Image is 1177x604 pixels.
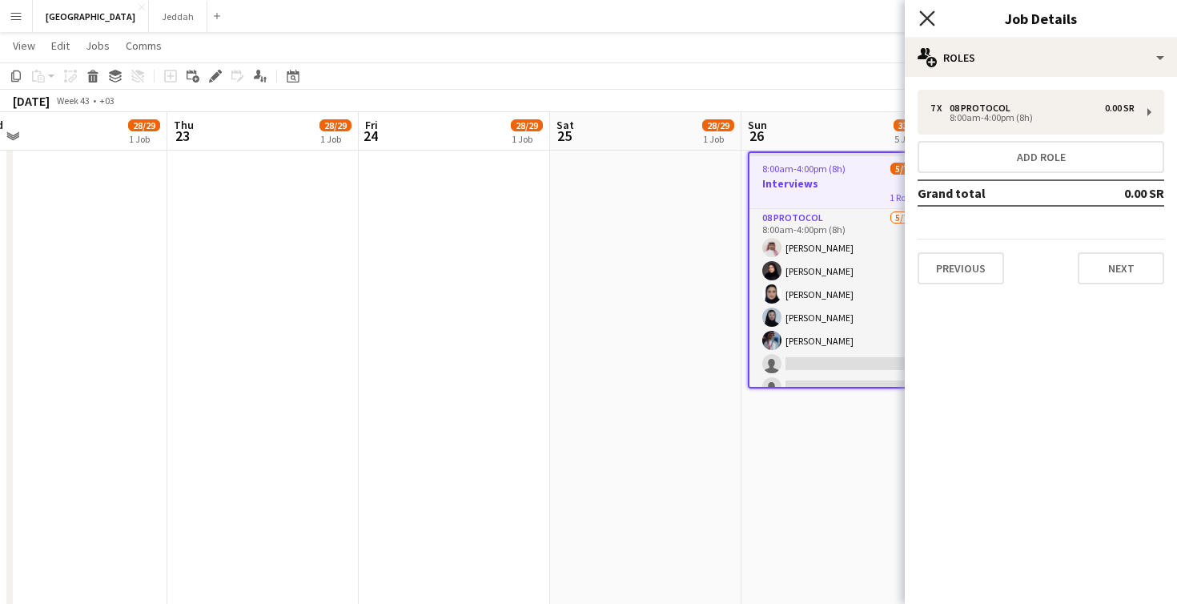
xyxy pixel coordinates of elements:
span: 28/29 [702,119,734,131]
span: View [13,38,35,53]
div: 5 Jobs [894,133,925,145]
span: Fri [365,118,378,132]
span: Jobs [86,38,110,53]
app-job-card: 8:00am-4:00pm (8h)5/7Interviews1 Role08 Protocol5/78:00am-4:00pm (8h)[PERSON_NAME][PERSON_NAME][P... [748,151,927,389]
button: Jeddah [149,1,207,32]
button: Next [1078,252,1164,284]
a: Edit [45,35,76,56]
button: Add role [918,141,1164,173]
span: 24 [363,127,378,145]
span: Sun [748,118,767,132]
span: Week 43 [53,95,93,107]
div: 1 Job [320,133,351,145]
span: 26 [745,127,767,145]
span: 28/29 [319,119,351,131]
a: Jobs [79,35,116,56]
span: 5/7 [890,163,913,175]
span: Thu [174,118,194,132]
span: Sat [556,118,574,132]
h3: Job Details [905,8,1177,29]
span: 25 [554,127,574,145]
div: 1 Job [703,133,733,145]
div: 1 Job [129,133,159,145]
div: +03 [99,95,114,107]
td: 0.00 SR [1072,180,1164,206]
a: View [6,35,42,56]
div: 8:00am-4:00pm (8h) [930,114,1135,122]
div: [DATE] [13,93,50,109]
span: Edit [51,38,70,53]
span: 33/36 [894,119,926,131]
button: [GEOGRAPHIC_DATA] [33,1,149,32]
span: 23 [171,127,194,145]
a: Comms [119,35,168,56]
button: Previous [918,252,1004,284]
h3: Interviews [749,176,926,191]
span: 8:00am-4:00pm (8h) [762,163,846,175]
div: 7 x [930,103,950,114]
div: 08 Protocol [950,103,1017,114]
div: 1 Job [512,133,542,145]
td: Grand total [918,180,1072,206]
span: 1 Role [890,191,913,203]
div: Roles [905,38,1177,77]
span: 28/29 [128,119,160,131]
div: 0.00 SR [1105,103,1135,114]
span: Comms [126,38,162,53]
span: 28/29 [511,119,543,131]
app-card-role: 08 Protocol5/78:00am-4:00pm (8h)[PERSON_NAME][PERSON_NAME][PERSON_NAME][PERSON_NAME][PERSON_NAME] [749,209,926,403]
